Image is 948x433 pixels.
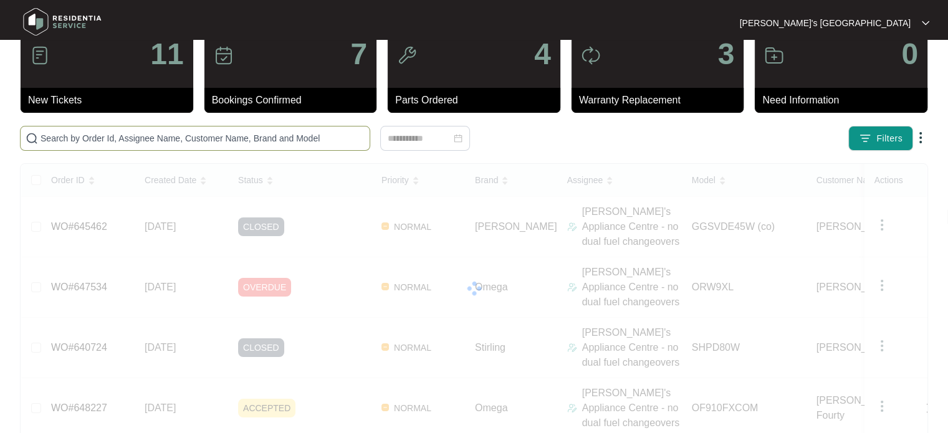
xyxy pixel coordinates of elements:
[41,131,365,145] input: Search by Order Id, Assignee Name, Customer Name, Brand and Model
[901,39,918,69] p: 0
[718,39,735,69] p: 3
[350,39,367,69] p: 7
[740,17,911,29] p: [PERSON_NAME]'s [GEOGRAPHIC_DATA]
[397,45,417,65] img: icon
[764,45,784,65] img: icon
[762,93,927,108] p: Need Information
[395,93,560,108] p: Parts Ordered
[212,93,377,108] p: Bookings Confirmed
[534,39,551,69] p: 4
[876,132,903,145] span: Filters
[214,45,234,65] img: icon
[859,132,871,145] img: filter icon
[28,93,193,108] p: New Tickets
[30,45,50,65] img: icon
[579,93,744,108] p: Warranty Replacement
[913,130,928,145] img: dropdown arrow
[848,126,913,151] button: filter iconFilters
[26,132,38,145] img: search-icon
[150,39,183,69] p: 11
[19,3,106,40] img: residentia service logo
[922,20,929,26] img: dropdown arrow
[581,45,601,65] img: icon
